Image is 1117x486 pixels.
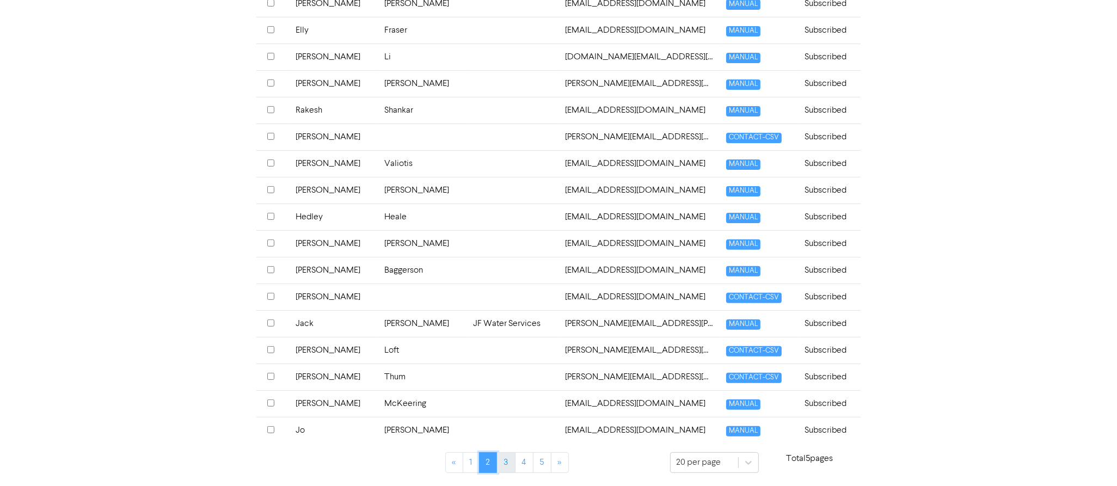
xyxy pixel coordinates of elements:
td: [PERSON_NAME] [378,70,467,97]
td: Elly [289,17,378,44]
span: CONTACT-CSV [726,133,782,143]
td: Subscribed [798,97,861,124]
span: MANUAL [726,399,760,410]
a: « [445,452,463,473]
span: MANUAL [726,213,760,223]
td: [PERSON_NAME] [378,417,467,444]
span: MANUAL [726,159,760,170]
td: [PERSON_NAME] [289,284,378,310]
td: Subscribed [798,417,861,444]
span: CONTACT-CSV [726,373,782,383]
td: Rakesh [289,97,378,124]
td: hedley@airecoservices.com.au [558,204,720,230]
iframe: Chat Widget [1063,434,1117,486]
td: Loft [378,337,467,364]
td: Subscribed [798,177,861,204]
span: MANUAL [726,239,760,250]
span: MANUAL [726,26,760,36]
td: [PERSON_NAME] [289,150,378,177]
td: [PERSON_NAME] [378,310,467,337]
span: MANUAL [726,319,760,330]
td: efraser@millaircc.com.au [558,17,720,44]
td: hello@flotsamfestival.com.au [558,230,720,257]
td: Valiotis [378,150,467,177]
td: Subscribed [798,124,861,150]
td: eric.li@raywhite.com [558,44,720,70]
td: fiona@platinum-accounting.com.au [558,70,720,97]
span: CONTACT-CSV [726,346,782,356]
span: CONTACT-CSV [726,293,782,303]
td: fm@sandgatekids.com.au [558,97,720,124]
td: Baggerson [378,257,467,284]
td: Subscribed [798,257,861,284]
td: [PERSON_NAME] [289,70,378,97]
span: MANUAL [726,426,760,436]
td: Thum [378,364,467,390]
a: Page 4 [515,452,533,473]
td: Fraser [378,17,467,44]
td: [PERSON_NAME] [378,177,467,204]
td: Subscribed [798,390,861,417]
td: Li [378,44,467,70]
td: jeremiah@independentauditservices.com.au [558,364,720,390]
td: [PERSON_NAME] [378,230,467,257]
td: harrisongraphics@gmail.com [558,177,720,204]
td: Shankar [378,97,467,124]
td: [PERSON_NAME] [289,177,378,204]
td: Subscribed [798,204,861,230]
td: Subscribed [798,364,861,390]
td: Heale [378,204,467,230]
td: jack@fearon.shop [558,310,720,337]
td: jason@protradeunited.com.au [558,337,720,364]
a: » [551,452,569,473]
span: MANUAL [726,106,760,116]
td: Subscribed [798,284,861,310]
td: Jo [289,417,378,444]
td: [PERSON_NAME] [289,124,378,150]
td: Subscribed [798,17,861,44]
a: Page 1 [463,452,480,473]
td: info@qela.com.au [558,284,720,310]
td: johnamckeering@gmail.com [558,390,720,417]
td: Jack [289,310,378,337]
td: info@everybodynow.com.au [558,257,720,284]
td: Subscribed [798,337,861,364]
a: Page 3 [497,452,515,473]
td: Subscribed [798,150,861,177]
td: Hedley [289,204,378,230]
td: [PERSON_NAME] [289,230,378,257]
span: MANUAL [726,266,760,276]
a: Page 2 is your current page [479,452,498,473]
td: [PERSON_NAME] [289,390,378,417]
td: [PERSON_NAME] [289,44,378,70]
td: [PERSON_NAME] [289,364,378,390]
span: MANUAL [726,186,760,196]
td: jo@metroarts.com.au [558,417,720,444]
td: Subscribed [798,44,861,70]
td: Subscribed [798,70,861,97]
div: 20 per page [676,456,721,469]
p: Total 5 pages [759,452,861,465]
td: [PERSON_NAME] [289,337,378,364]
td: Subscribed [798,230,861,257]
td: gargi@protradeunited.com.au [558,124,720,150]
span: MANUAL [726,79,760,90]
td: georgevaliotis@gmail.com [558,150,720,177]
td: [PERSON_NAME] [289,257,378,284]
span: MANUAL [726,53,760,63]
td: McKeering [378,390,467,417]
td: Subscribed [798,310,861,337]
td: JF Water Services [467,310,558,337]
a: Page 5 [533,452,551,473]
